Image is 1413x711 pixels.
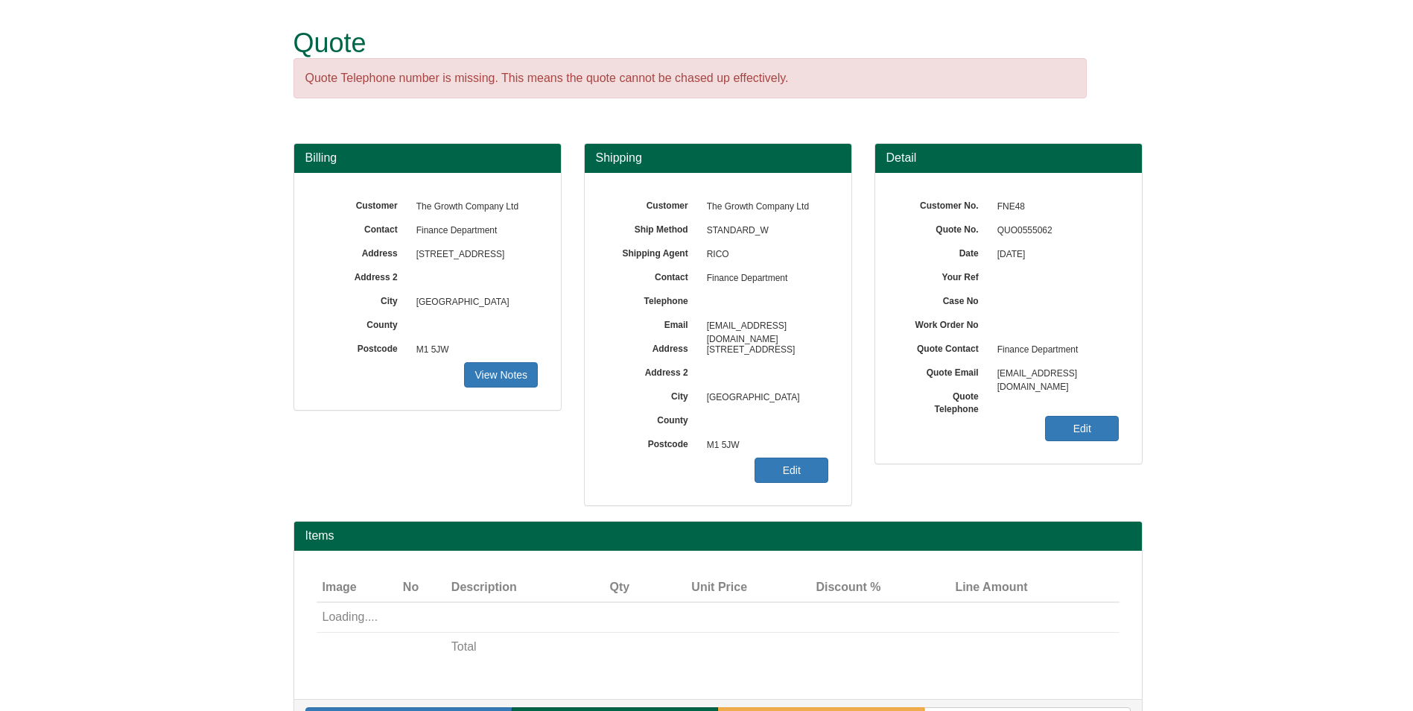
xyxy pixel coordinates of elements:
th: Unit Price [635,573,753,603]
label: Customer No. [898,195,990,212]
th: Line Amount [887,573,1034,603]
label: Your Ref [898,267,990,284]
label: City [607,386,699,403]
label: Quote Contact [898,338,990,355]
h3: Detail [886,151,1131,165]
label: Customer [607,195,699,212]
td: Loading.... [317,602,1034,632]
span: [GEOGRAPHIC_DATA] [699,386,829,410]
h1: Quote [293,28,1087,58]
label: Quote Email [898,362,990,379]
label: County [607,410,699,427]
label: Contact [317,219,409,236]
label: Quote Telephone [898,386,990,416]
a: View Notes [464,362,538,388]
label: Address [317,243,409,260]
div: Quote Telephone number is missing. This means the quote cannot be chased up effectively. [293,58,1087,99]
a: Edit [755,458,828,483]
label: Email [607,315,699,332]
span: The Growth Company Ltd [409,195,539,219]
label: Customer [317,195,409,212]
span: M1 5JW [699,434,829,458]
a: Edit [1045,416,1119,441]
label: Ship Method [607,219,699,236]
label: Address 2 [317,267,409,284]
label: County [317,315,409,332]
label: City [317,291,409,308]
h3: Shipping [596,151,840,165]
h2: Items [305,529,1131,543]
label: Contact [607,267,699,284]
span: [GEOGRAPHIC_DATA] [409,291,539,315]
label: Date [898,243,990,260]
th: Description [445,573,580,603]
label: Case No [898,291,990,308]
label: Address [607,338,699,355]
label: Address 2 [607,362,699,379]
span: [EMAIL_ADDRESS][DOMAIN_NAME] [699,315,829,338]
label: Postcode [317,338,409,355]
th: Discount % [753,573,887,603]
span: QUO0555062 [990,219,1120,243]
span: [DATE] [990,243,1120,267]
span: FNE48 [990,195,1120,219]
span: [EMAIL_ADDRESS][DOMAIN_NAME] [990,362,1120,386]
th: No [397,573,445,603]
label: Quote No. [898,219,990,236]
span: [STREET_ADDRESS] [699,338,829,362]
th: Qty [580,573,635,603]
span: RICO [699,243,829,267]
th: Image [317,573,397,603]
label: Shipping Agent [607,243,699,260]
span: Finance Department [990,338,1120,362]
label: Postcode [607,434,699,451]
h3: Billing [305,151,550,165]
span: Finance Department [699,267,829,291]
span: [STREET_ADDRESS] [409,243,539,267]
label: Work Order No [898,315,990,332]
span: STANDARD_W [699,219,829,243]
span: Finance Department [409,219,539,243]
span: The Growth Company Ltd [699,195,829,219]
span: M1 5JW [409,338,539,362]
td: Total [445,633,580,662]
label: Telephone [607,291,699,308]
